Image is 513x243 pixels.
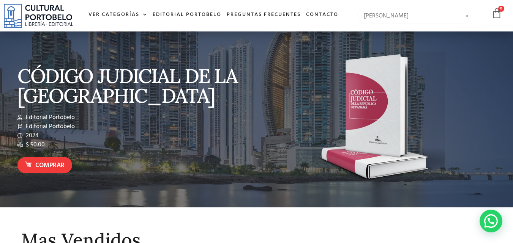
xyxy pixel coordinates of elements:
[303,7,341,23] a: Contacto
[224,7,303,23] a: Preguntas frecuentes
[24,113,75,122] span: Editorial Portobelo
[498,6,504,12] span: 0
[86,7,150,23] a: Ver Categorías
[17,157,72,173] a: Comprar
[24,140,45,149] span: $ 50.00
[24,122,75,131] span: Editorial Portobelo
[150,7,224,23] a: Editorial Portobelo
[17,66,253,105] p: CÓDIGO JUDICIAL DE LA [GEOGRAPHIC_DATA]
[35,161,65,171] span: Comprar
[24,131,39,140] span: 2024
[491,8,502,19] a: 0
[357,8,472,24] input: Búsqueda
